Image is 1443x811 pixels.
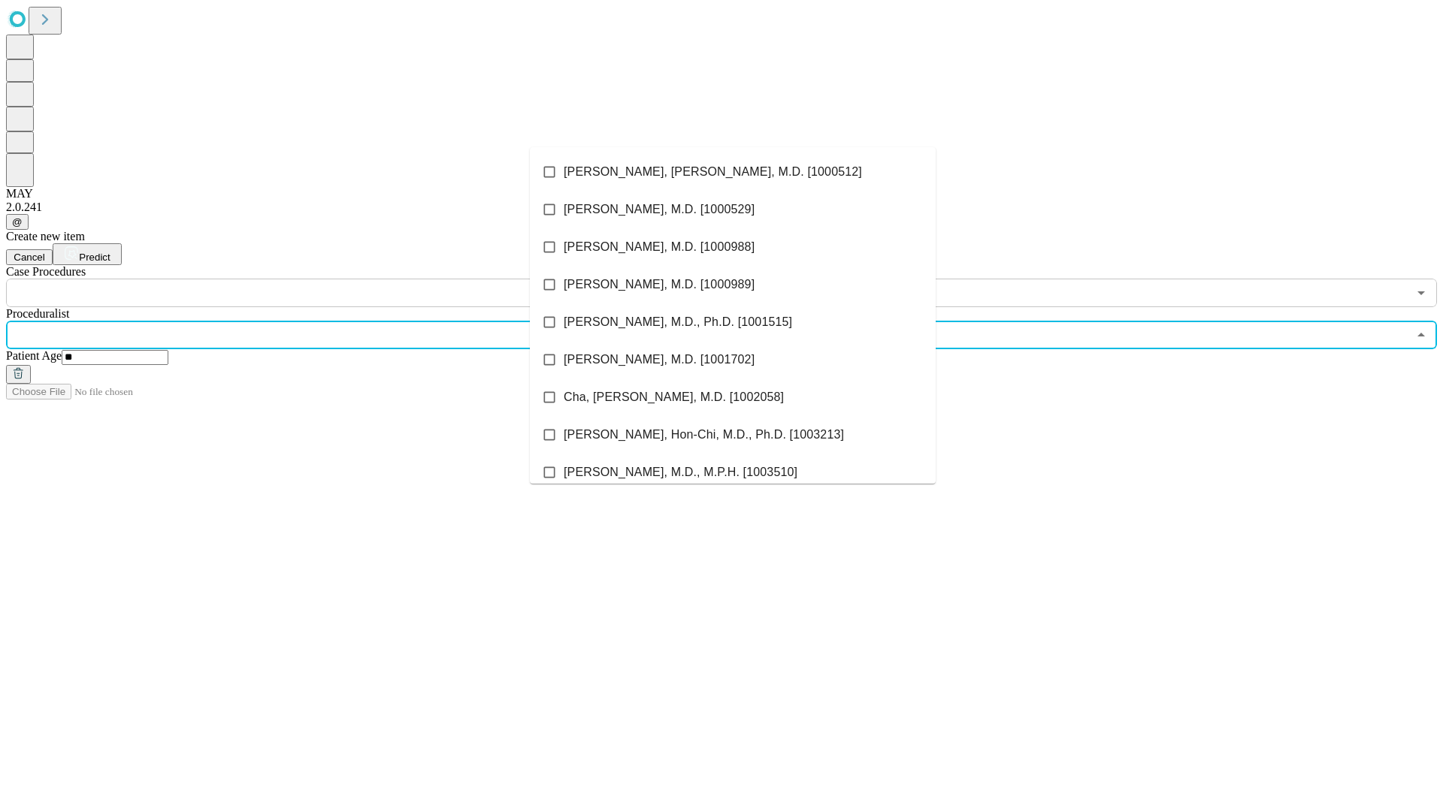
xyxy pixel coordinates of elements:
[564,238,755,256] span: [PERSON_NAME], M.D. [1000988]
[6,214,29,230] button: @
[564,313,792,331] span: [PERSON_NAME], M.D., Ph.D. [1001515]
[12,216,23,228] span: @
[6,307,69,320] span: Proceduralist
[564,200,755,219] span: [PERSON_NAME], M.D. [1000529]
[564,426,844,444] span: [PERSON_NAME], Hon-Chi, M.D., Ph.D. [1003213]
[1411,324,1432,345] button: Close
[53,243,122,265] button: Predict
[564,388,784,406] span: Cha, [PERSON_NAME], M.D. [1002058]
[6,349,62,362] span: Patient Age
[6,249,53,265] button: Cancel
[14,252,45,263] span: Cancel
[6,265,86,278] span: Scheduled Procedure
[6,187,1437,200] div: MAY
[79,252,110,263] span: Predict
[564,351,755,369] span: [PERSON_NAME], M.D. [1001702]
[1411,282,1432,303] button: Open
[564,276,755,294] span: [PERSON_NAME], M.D. [1000989]
[564,463,797,481] span: [PERSON_NAME], M.D., M.P.H. [1003510]
[564,163,862,181] span: [PERSON_NAME], [PERSON_NAME], M.D. [1000512]
[6,200,1437,214] div: 2.0.241
[6,230,85,243] span: Create new item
